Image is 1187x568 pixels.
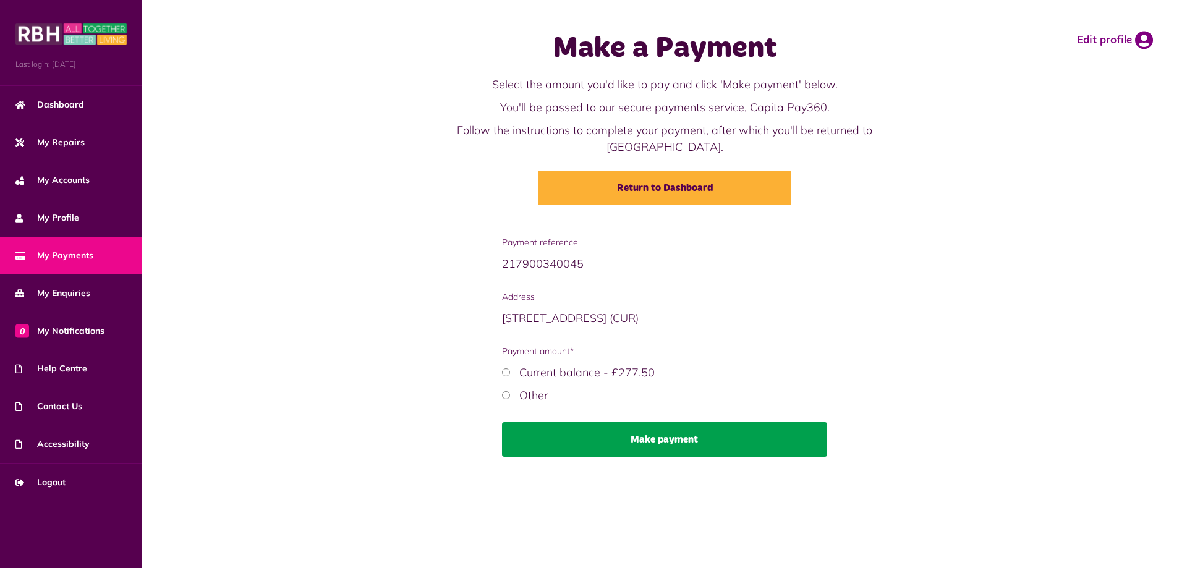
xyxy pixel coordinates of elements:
img: MyRBH [15,22,127,46]
span: My Enquiries [15,287,90,300]
span: Dashboard [15,98,84,111]
h1: Make a Payment [417,31,912,67]
span: 0 [15,324,29,337]
a: Return to Dashboard [538,171,791,205]
span: 217900340045 [502,256,584,271]
span: Help Centre [15,362,87,375]
span: Logout [15,476,66,489]
span: My Profile [15,211,79,224]
label: Current balance - £277.50 [519,365,655,379]
span: My Payments [15,249,93,262]
span: My Accounts [15,174,90,187]
span: [STREET_ADDRESS] (CUR) [502,311,639,325]
span: Payment amount* [502,345,828,358]
span: Address [502,290,828,303]
span: Accessibility [15,438,90,451]
button: Make payment [502,422,828,457]
p: Select the amount you'd like to pay and click 'Make payment' below. [417,76,912,93]
span: My Repairs [15,136,85,149]
p: You'll be passed to our secure payments service, Capita Pay360. [417,99,912,116]
span: My Notifications [15,324,104,337]
label: Other [519,388,548,402]
span: Last login: [DATE] [15,59,127,70]
span: Contact Us [15,400,82,413]
a: Edit profile [1077,31,1153,49]
p: Follow the instructions to complete your payment, after which you'll be returned to [GEOGRAPHIC_D... [417,122,912,155]
span: Payment reference [502,236,828,249]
